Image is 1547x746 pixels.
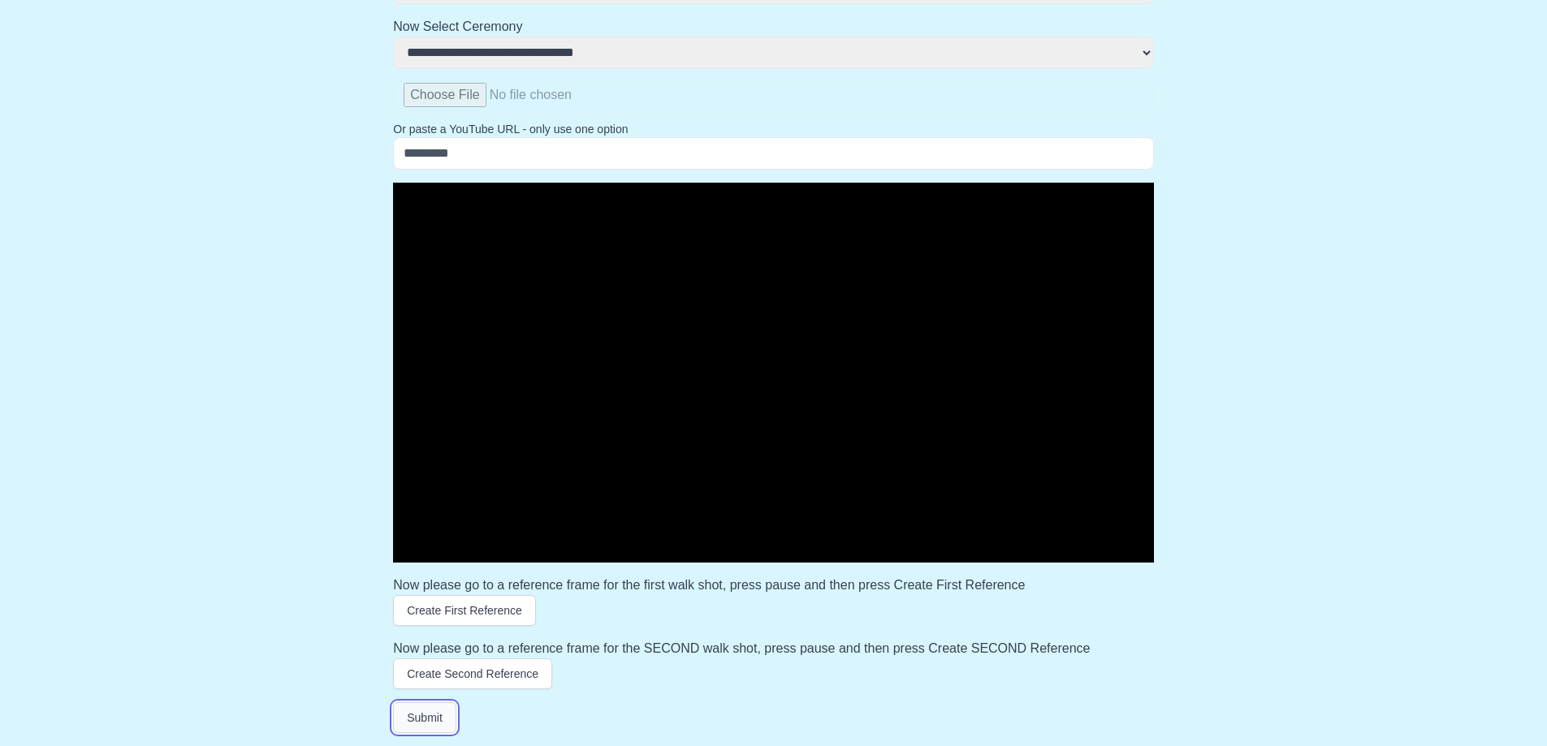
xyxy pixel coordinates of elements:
div: Video Player [393,183,1154,563]
h2: Now Select Ceremony [393,17,1154,37]
button: Submit [393,702,456,733]
button: Create Second Reference [393,658,552,689]
h3: Now please go to a reference frame for the SECOND walk shot, press pause and then press Create SE... [393,639,1154,658]
h3: Now please go to a reference frame for the first walk shot, press pause and then press Create Fir... [393,576,1154,595]
p: Or paste a YouTube URL - only use one option [393,121,1154,137]
button: Create First Reference [393,595,536,626]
